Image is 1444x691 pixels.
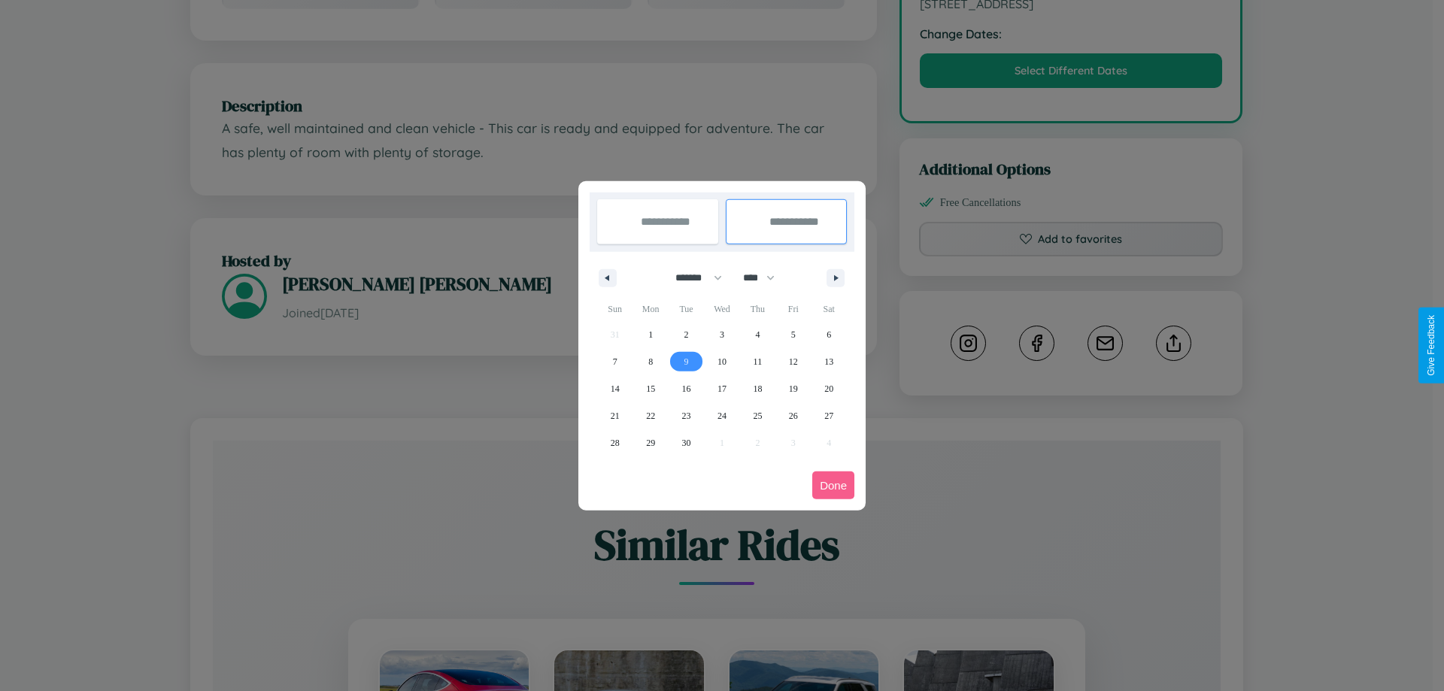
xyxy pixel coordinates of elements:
button: 9 [669,348,704,375]
button: 12 [775,348,811,375]
span: 27 [824,402,833,429]
span: 15 [646,375,655,402]
button: 25 [740,402,775,429]
button: Done [812,471,854,499]
span: 6 [827,321,831,348]
button: 1 [633,321,668,348]
button: 6 [811,321,847,348]
span: 25 [753,402,762,429]
span: 13 [824,348,833,375]
button: 27 [811,402,847,429]
span: 23 [682,402,691,429]
span: 12 [789,348,798,375]
button: 4 [740,321,775,348]
span: 4 [755,321,760,348]
span: 19 [789,375,798,402]
button: 2 [669,321,704,348]
span: Thu [740,297,775,321]
span: 16 [682,375,691,402]
span: 18 [753,375,762,402]
span: 10 [717,348,727,375]
button: 17 [704,375,739,402]
button: 24 [704,402,739,429]
span: 28 [611,429,620,456]
span: 17 [717,375,727,402]
div: Give Feedback [1426,315,1436,376]
span: Tue [669,297,704,321]
button: 22 [633,402,668,429]
button: 26 [775,402,811,429]
button: 8 [633,348,668,375]
span: 26 [789,402,798,429]
span: 24 [717,402,727,429]
button: 15 [633,375,668,402]
span: Fri [775,297,811,321]
button: 3 [704,321,739,348]
span: 29 [646,429,655,456]
button: 11 [740,348,775,375]
span: 8 [648,348,653,375]
button: 23 [669,402,704,429]
button: 19 [775,375,811,402]
span: Sun [597,297,633,321]
span: Mon [633,297,668,321]
span: 1 [648,321,653,348]
span: 3 [720,321,724,348]
span: 22 [646,402,655,429]
button: 5 [775,321,811,348]
button: 30 [669,429,704,456]
span: 7 [613,348,617,375]
button: 28 [597,429,633,456]
span: 21 [611,402,620,429]
button: 16 [669,375,704,402]
button: 14 [597,375,633,402]
button: 18 [740,375,775,402]
button: 21 [597,402,633,429]
span: 11 [754,348,763,375]
button: 20 [811,375,847,402]
button: 7 [597,348,633,375]
button: 10 [704,348,739,375]
span: Sat [811,297,847,321]
span: Wed [704,297,739,321]
span: 9 [684,348,689,375]
span: 2 [684,321,689,348]
span: 5 [791,321,796,348]
button: 13 [811,348,847,375]
span: 14 [611,375,620,402]
button: 29 [633,429,668,456]
span: 20 [824,375,833,402]
span: 30 [682,429,691,456]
